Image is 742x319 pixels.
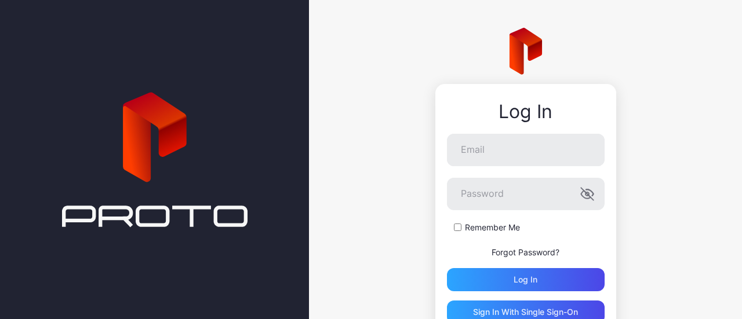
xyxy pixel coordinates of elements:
input: Email [447,134,605,166]
div: Log In [447,101,605,122]
input: Password [447,178,605,210]
a: Forgot Password? [492,247,559,257]
button: Log in [447,268,605,291]
button: Password [580,187,594,201]
div: Sign in With Single Sign-On [473,307,578,317]
div: Log in [514,275,537,284]
label: Remember Me [465,222,520,233]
